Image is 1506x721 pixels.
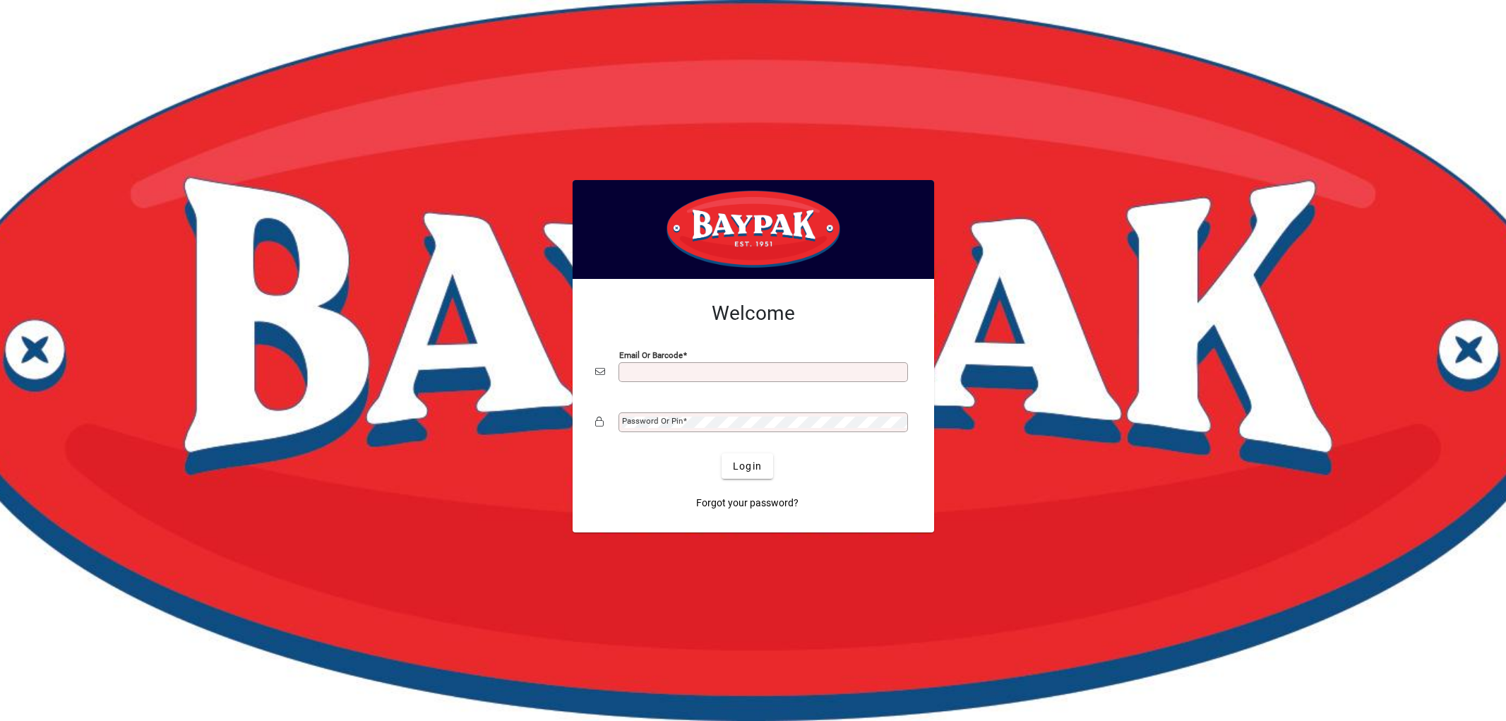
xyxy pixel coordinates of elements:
[691,490,804,516] a: Forgot your password?
[622,416,683,426] mat-label: Password or Pin
[595,302,912,326] h2: Welcome
[722,453,773,479] button: Login
[619,350,683,360] mat-label: Email or Barcode
[733,459,762,474] span: Login
[696,496,799,511] span: Forgot your password?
